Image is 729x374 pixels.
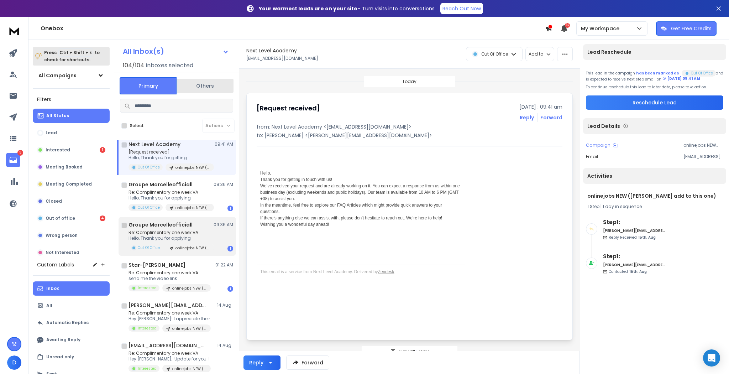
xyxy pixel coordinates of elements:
img: logo [7,24,21,37]
div: This lead in the campaign and is expected to receive next step email on [586,68,723,82]
h1: All Campaigns [38,72,77,79]
p: All [46,303,52,308]
a: 5 [6,153,20,167]
p: Hello, Thank you for applying [129,235,214,241]
p: My Workspace [581,25,622,32]
p: Out of office [46,215,75,221]
div: | [587,204,722,209]
p: Automatic Replies [46,320,89,326]
p: 5 [17,150,23,156]
div: [DATE] 09:41 AM [662,76,700,81]
div: Open Intercom Messenger [703,349,720,367]
p: Email [586,154,598,160]
button: Reschedule Lead [586,95,723,110]
p: [EMAIL_ADDRESS][DOMAIN_NAME] [683,154,723,160]
p: Awaiting Reply [46,337,80,343]
button: Meeting Completed [33,177,110,191]
label: Select [130,123,144,129]
button: Get Free Credits [656,21,717,36]
p: [DATE] : 09:41 am [519,103,562,110]
p: Out Of Office [138,245,160,250]
p: Out Of Office [138,205,160,210]
p: Hello, Thank you for applying [129,195,214,201]
p: Re: Complimentary one week VA [129,270,211,276]
div: 1 [100,147,105,153]
button: All Inbox(s) [117,44,235,58]
div: Forward [540,114,562,121]
p: to: [PERSON_NAME] <[PERSON_NAME][EMAIL_ADDRESS][DOMAIN_NAME]> [257,132,562,139]
p: 09:36 AM [214,182,233,187]
p: Out Of Office [138,165,160,170]
p: Get Free Credits [671,25,712,32]
h6: Step 1 : [603,218,665,227]
h6: Step 1 : [603,252,665,261]
p: 09:41 AM [215,141,233,147]
p: 14 Aug [217,343,233,348]
button: Unread only [33,350,110,364]
p: onlinejobs NEW ([PERSON_NAME] add to this one) [683,142,723,148]
h1: [Request received] [257,103,320,113]
span: Ctrl + Shift + k [58,48,93,57]
h1: onlinejobs NEW ([PERSON_NAME] add to this one) [587,192,722,199]
h3: Filters [33,94,110,104]
p: 09:36 AM [214,222,233,228]
p: 01:22 AM [215,262,233,268]
button: D [7,355,21,370]
h1: [PERSON_NAME][EMAIL_ADDRESS][DOMAIN_NAME] [129,302,207,309]
p: Interested [138,366,157,371]
button: Reply [520,114,534,121]
p: Meeting Booked [46,164,83,170]
span: 104 / 104 [123,61,144,70]
div: Activities [583,168,726,184]
span: 1 Step [587,203,599,209]
button: All [33,298,110,313]
p: onlinejobs NEW ([PERSON_NAME] add to this one) [172,286,206,291]
p: Lead Reschedule [587,48,631,56]
div: 1 [227,246,233,251]
p: Re: Complimentary one week VA [129,230,214,235]
p: Hello, [260,170,461,176]
p: All Status [46,113,69,119]
button: Forward [286,355,329,370]
p: – Turn visits into conversations [259,5,435,12]
p: Not Interested [46,250,79,255]
p: Thank you for getting in touch with us! [260,176,461,183]
button: Closed [33,194,110,208]
button: Automatic Replies [33,316,110,330]
p: Re: Complimentary one week VA [129,310,214,316]
h1: Next Level Academy [129,141,180,148]
span: 15th, Aug [629,269,647,274]
p: Closed [46,198,62,204]
button: Others [177,78,234,94]
p: Interested [138,285,157,291]
p: Press to check for shortcuts. [44,49,100,63]
h1: Onebox [41,24,545,33]
button: Inbox [33,281,110,296]
p: onlinejobs NEW ([PERSON_NAME] add to this one) [175,165,210,170]
h1: Groupe Marcelleofficiall [129,181,193,188]
button: Interested1 [33,143,110,157]
h6: [PERSON_NAME][EMAIL_ADDRESS][DOMAIN_NAME] [603,262,665,267]
p: Out Of Office [481,51,508,57]
p: onlinejobs NEW ([PERSON_NAME] add to this one) [175,245,210,251]
button: Reply [243,355,280,370]
button: All Campaigns [33,68,110,83]
p: We’ve received your request and are already working on it. You can expect a response from us with... [260,183,461,202]
span: 50 [565,23,570,28]
button: Wrong person [33,228,110,243]
button: Campaign [586,142,618,148]
h1: Next Level Academy [246,47,297,54]
p: Add to [529,51,543,57]
p: Re: Complimentary one week VA [129,189,214,195]
p: onlinejobs NEW ([PERSON_NAME] add to this one) [172,366,206,372]
p: Wrong person [46,233,78,238]
a: Reach Out Now [440,3,483,14]
p: Inbox [46,286,59,291]
div: 1 [227,286,233,292]
p: Out Of Office [691,71,713,76]
div: 1 [227,206,233,211]
h1: Star-[PERSON_NAME] [129,261,185,269]
span: 1 day in sequence [603,203,642,209]
p: send me the video link [129,276,211,281]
